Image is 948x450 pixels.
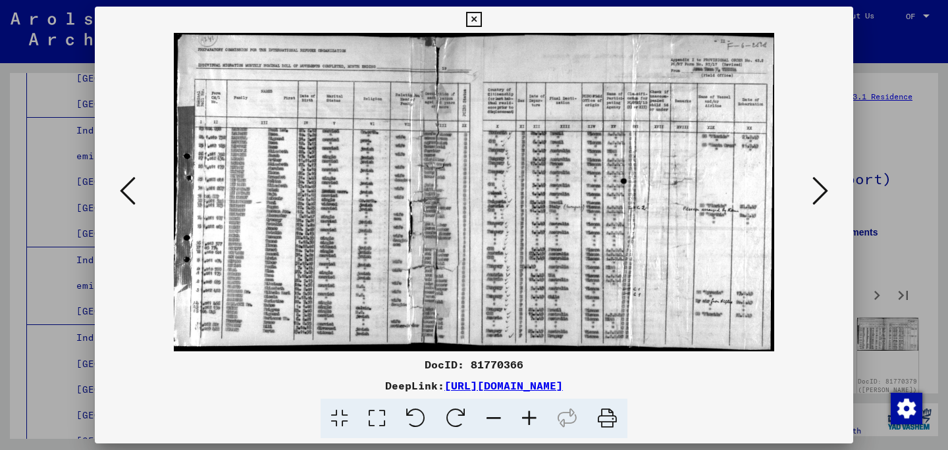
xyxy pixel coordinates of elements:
font: DeepLink: [385,379,444,392]
img: Change consent [891,393,922,424]
img: 001.jpg [140,33,808,351]
font: DocID: 81770366 [425,358,523,371]
a: [URL][DOMAIN_NAME] [444,379,563,392]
